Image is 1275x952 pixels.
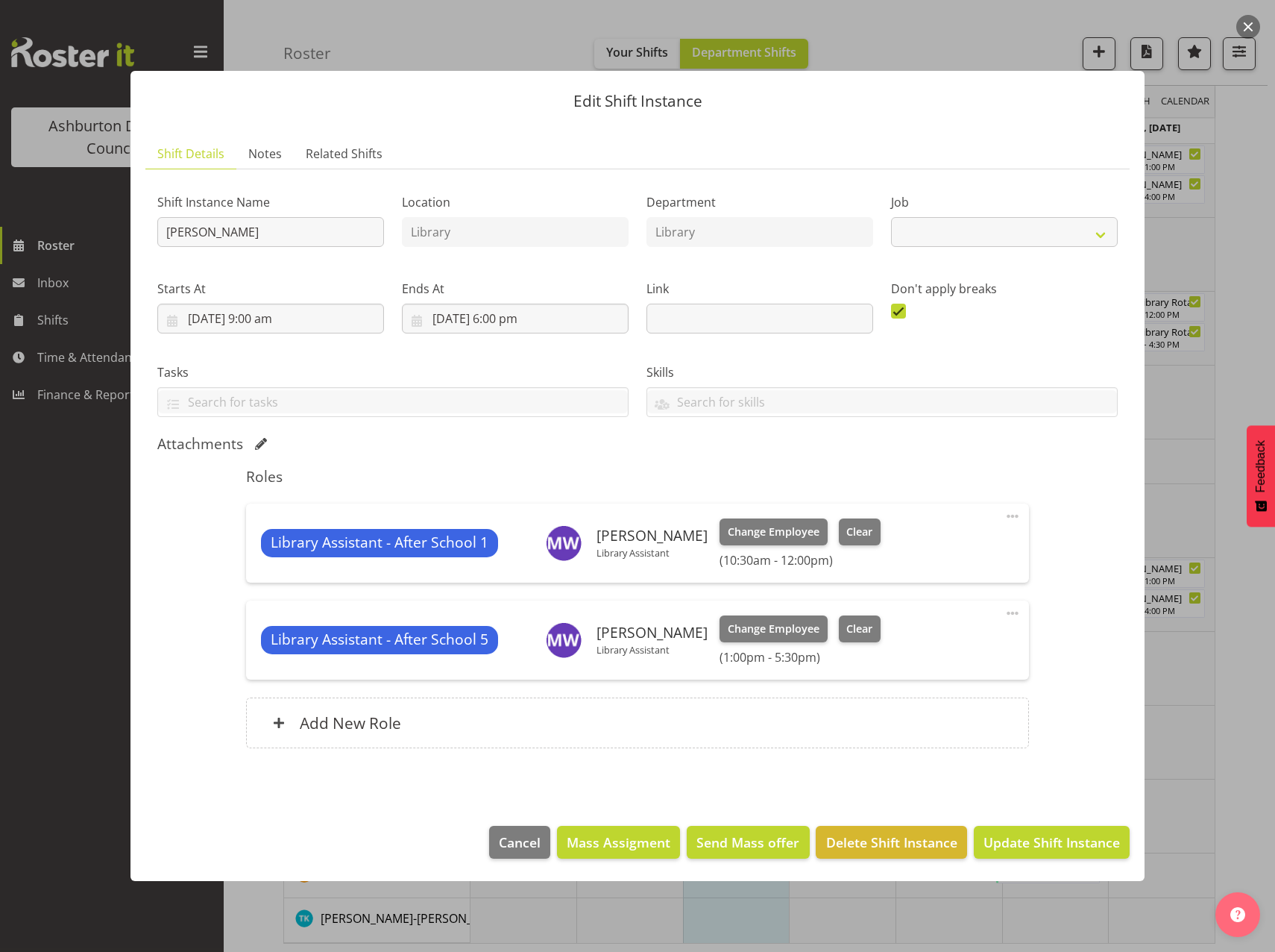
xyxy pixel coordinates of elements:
button: Cancel [489,826,550,859]
label: Job [891,193,1118,211]
span: Library Assistant - After School 5 [271,629,488,651]
img: help-xxl-2.png [1230,907,1245,922]
input: Click to select... [402,304,629,333]
label: Don't apply breaks [891,280,1118,298]
input: Search for tasks [158,390,628,413]
label: Location [402,193,629,211]
span: Library Assistant - After School 1 [271,532,488,554]
label: Department [646,193,873,211]
button: Send Mass offer [687,826,809,859]
button: Clear [839,616,881,642]
img: matthew-wong10007.jpg [546,622,582,658]
span: Notes [248,145,282,163]
input: Shift Instance Name [157,217,384,247]
label: Skills [646,363,1118,381]
span: Mass Assigment [567,833,670,852]
h5: Roles [246,468,1028,486]
button: Update Shift Instance [974,826,1130,859]
label: Link [646,280,873,298]
label: Ends At [402,280,629,298]
p: Edit Shift Instance [145,93,1130,109]
span: Change Employee [728,524,819,540]
h6: Add New Role [300,713,401,733]
span: Shift Details [157,145,224,163]
button: Change Employee [720,616,828,642]
h6: [PERSON_NAME] [596,624,708,641]
button: Clear [839,519,881,545]
input: Click to select... [157,304,384,333]
p: Library Assistant [596,644,708,656]
p: Library Assistant [596,547,708,559]
button: Mass Assigment [557,826,680,859]
input: Search for skills [647,390,1117,413]
span: Change Employee [728,621,819,637]
span: Clear [846,621,872,637]
span: Delete Shift Instance [826,833,957,852]
img: matthew-wong10007.jpg [546,525,582,561]
h6: [PERSON_NAME] [596,527,708,544]
span: Update Shift Instance [983,833,1120,852]
span: Clear [846,524,872,540]
h5: Attachments [157,435,243,453]
h6: (1:00pm - 5:30pm) [720,650,881,665]
h6: (10:30am - 12:00pm) [720,553,881,568]
label: Starts At [157,280,384,298]
label: Tasks [157,363,629,381]
button: Change Employee [720,519,828,545]
span: Send Mass offer [696,833,799,852]
button: Feedback - Show survey [1247,425,1275,527]
span: Related Shifts [306,145,382,163]
button: Delete Shift Instance [816,826,966,859]
label: Shift Instance Name [157,193,384,211]
span: Cancel [499,833,541,852]
span: Feedback [1254,440,1268,492]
